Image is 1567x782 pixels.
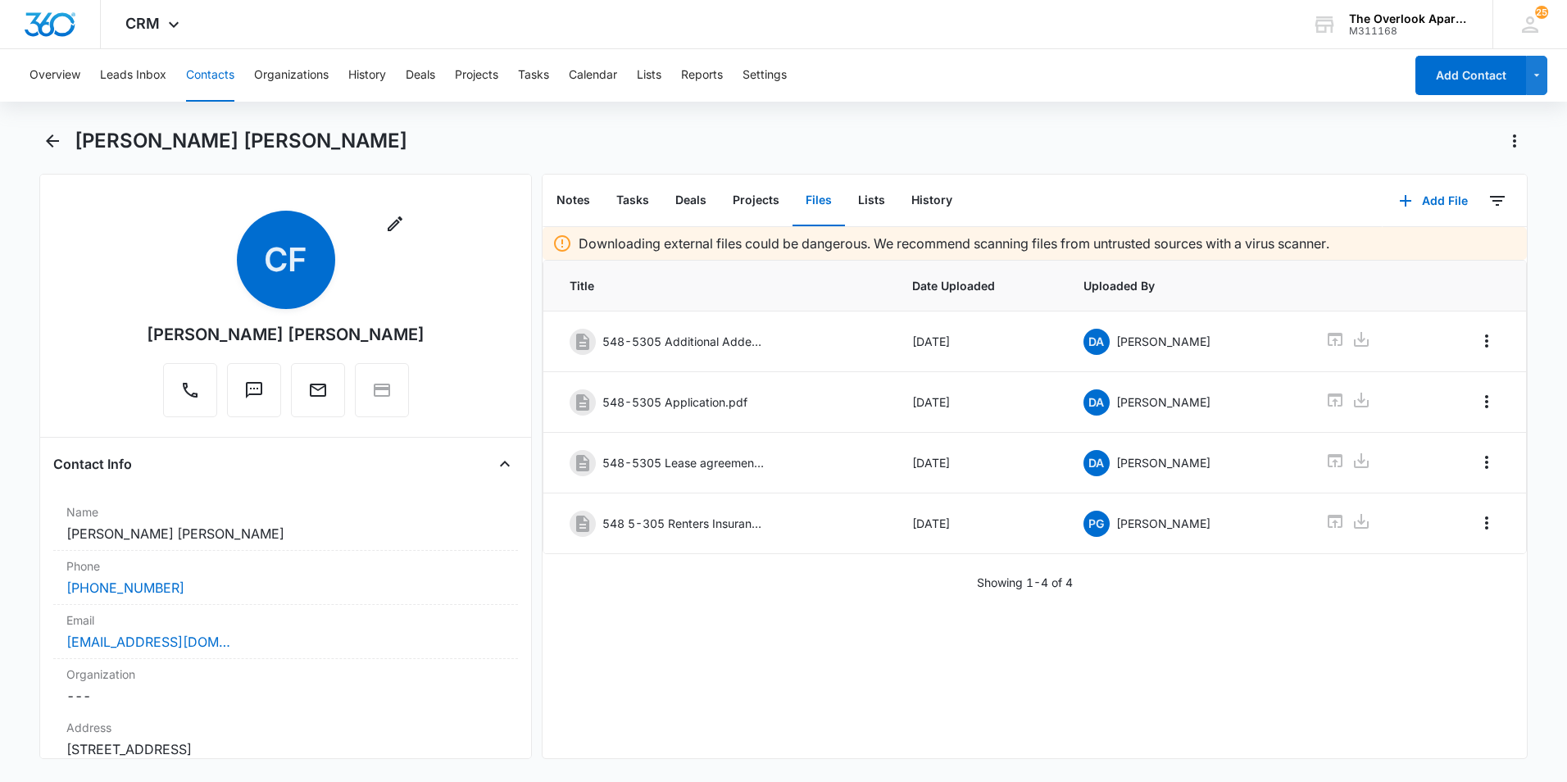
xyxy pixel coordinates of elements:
[53,551,518,605] div: Phone[PHONE_NUMBER]
[53,497,518,551] div: Name[PERSON_NAME] [PERSON_NAME]
[53,712,518,766] div: Address[STREET_ADDRESS]
[1116,454,1210,471] p: [PERSON_NAME]
[893,311,1064,372] td: [DATE]
[1116,515,1210,532] p: [PERSON_NAME]
[1474,449,1500,475] button: Overflow Menu
[1349,12,1469,25] div: account name
[681,49,723,102] button: Reports
[66,524,505,543] dd: [PERSON_NAME] [PERSON_NAME]
[66,719,505,736] label: Address
[348,49,386,102] button: History
[1383,181,1484,221] button: Add File
[100,49,166,102] button: Leads Inbox
[569,49,617,102] button: Calendar
[603,175,662,226] button: Tasks
[1083,389,1110,416] span: DA
[743,49,787,102] button: Settings
[893,372,1064,433] td: [DATE]
[602,393,747,411] p: 548-5305 Application.pdf
[66,503,505,521] label: Name
[53,454,132,474] h4: Contact Info
[1415,56,1526,95] button: Add Contact
[579,234,1329,253] p: Downloading external files could be dangerous. We recommend scanning files from untrusted sources...
[893,493,1064,554] td: [DATE]
[66,632,230,652] a: [EMAIL_ADDRESS][DOMAIN_NAME]
[1116,393,1210,411] p: [PERSON_NAME]
[291,363,345,417] button: Email
[1501,128,1528,154] button: Actions
[793,175,845,226] button: Files
[1116,333,1210,350] p: [PERSON_NAME]
[291,389,345,402] a: Email
[53,605,518,659] div: Email[EMAIL_ADDRESS][DOMAIN_NAME]
[720,175,793,226] button: Projects
[163,363,217,417] button: Call
[66,612,505,629] label: Email
[492,451,518,477] button: Close
[227,389,281,402] a: Text
[1535,6,1548,19] span: 25
[912,277,1044,294] span: Date Uploaded
[66,557,505,575] label: Phone
[637,49,661,102] button: Lists
[1474,328,1500,354] button: Overflow Menu
[147,322,425,347] div: [PERSON_NAME] [PERSON_NAME]
[30,49,80,102] button: Overview
[66,686,505,706] dd: ---
[163,389,217,402] a: Call
[518,49,549,102] button: Tasks
[602,515,766,532] p: 548 5-305 Renters Insurance [DATE]-[DATE]
[66,739,505,759] dd: [STREET_ADDRESS]
[977,574,1073,591] p: Showing 1-4 of 4
[1484,188,1510,214] button: Filters
[1474,389,1500,415] button: Overflow Menu
[1083,450,1110,476] span: DA
[602,333,766,350] p: 548-5305 Additional Addendumns.pdf
[570,277,873,294] span: Title
[237,211,335,309] span: CF
[1083,277,1287,294] span: Uploaded By
[662,175,720,226] button: Deals
[39,128,65,154] button: Back
[66,666,505,683] label: Organization
[1083,329,1110,355] span: DA
[227,363,281,417] button: Text
[186,49,234,102] button: Contacts
[1535,6,1548,19] div: notifications count
[845,175,898,226] button: Lists
[543,175,603,226] button: Notes
[898,175,965,226] button: History
[602,454,766,471] p: 548-5305 Lease agreement.pdf
[53,659,518,712] div: Organization---
[1474,510,1500,536] button: Overflow Menu
[406,49,435,102] button: Deals
[75,129,407,153] h1: [PERSON_NAME] [PERSON_NAME]
[1349,25,1469,37] div: account id
[254,49,329,102] button: Organizations
[66,578,184,598] a: [PHONE_NUMBER]
[893,433,1064,493] td: [DATE]
[1083,511,1110,537] span: PG
[455,49,498,102] button: Projects
[125,15,160,32] span: CRM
